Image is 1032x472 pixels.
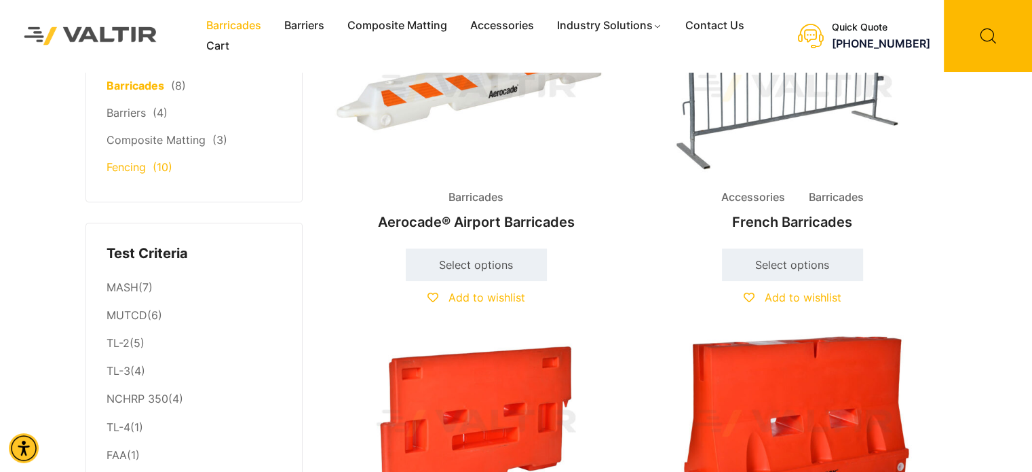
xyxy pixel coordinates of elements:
a: TL-3 [107,364,130,378]
h2: French Barricades [646,207,939,237]
a: Barricades [195,16,273,36]
span: Barricades [799,187,874,208]
h2: Aerocade® Airport Barricades [330,207,623,237]
span: (3) [212,133,227,147]
a: Add to wishlist [744,291,841,304]
span: (8) [171,79,186,92]
a: MUTCD [107,308,147,322]
a: Composite Matting [107,133,206,147]
img: Valtir Rentals [10,13,171,58]
span: (4) [153,106,168,120]
span: (10) [153,160,172,174]
a: Industry Solutions [546,16,674,36]
a: FAA [107,448,127,462]
a: Barricades [107,79,164,92]
h4: Test Criteria [107,244,282,264]
a: Select options for “Aerocade® Airport Barricades” [406,249,547,281]
li: (1) [107,441,282,466]
a: Accessories [459,16,546,36]
a: Barriers [273,16,336,36]
a: Contact Us [674,16,756,36]
span: Add to wishlist [765,291,841,304]
a: TL-4 [107,420,130,434]
li: (1) [107,414,282,441]
a: Fencing [107,160,146,174]
a: Barriers [107,106,146,120]
div: Quick Quote [832,22,930,33]
a: NCHRP 350 [107,392,168,405]
span: Accessories [711,187,795,208]
a: Select options for “French Barricades” [722,249,863,281]
a: Cart [195,36,241,56]
a: Composite Matting [336,16,459,36]
li: (4) [107,358,282,386]
a: Add to wishlist [427,291,525,304]
span: Barricades [438,187,514,208]
a: TL-2 [107,336,130,350]
a: MASH [107,280,138,294]
li: (5) [107,330,282,358]
span: Add to wishlist [448,291,525,304]
li: (4) [107,386,282,414]
a: call (888) 496-3625 [832,37,930,50]
li: (6) [107,302,282,330]
div: Accessibility Menu [9,433,39,463]
li: (7) [107,274,282,302]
